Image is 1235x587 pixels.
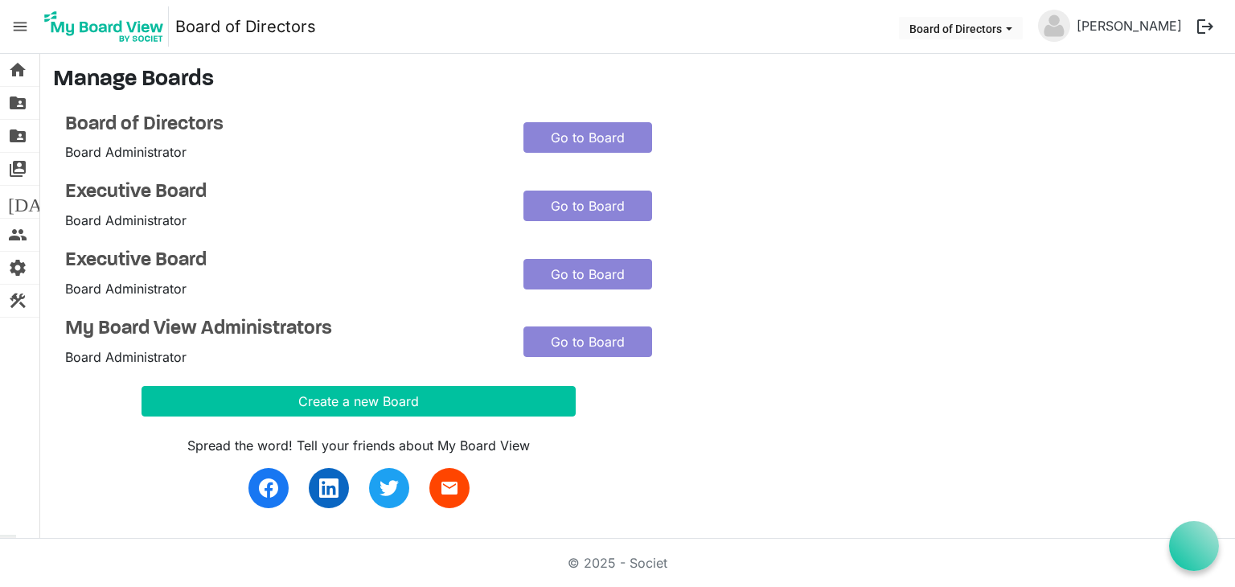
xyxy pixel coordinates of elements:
a: Board of Directors [65,113,499,137]
span: people [8,219,27,251]
h3: Manage Boards [53,67,1222,94]
span: Board Administrator [65,349,187,365]
span: Board Administrator [65,281,187,297]
a: Board of Directors [175,10,316,43]
button: Board of Directors dropdownbutton [899,17,1023,39]
span: home [8,54,27,86]
a: My Board View Logo [39,6,175,47]
a: © 2025 - Societ [568,555,667,571]
span: menu [5,11,35,42]
div: Spread the word! Tell your friends about My Board View [142,436,576,455]
span: email [440,478,459,498]
a: Executive Board [65,181,499,204]
a: Go to Board [523,326,652,357]
span: construction [8,285,27,317]
a: [PERSON_NAME] [1070,10,1188,42]
button: logout [1188,10,1222,43]
a: email [429,468,470,508]
a: My Board View Administrators [65,318,499,341]
span: settings [8,252,27,284]
span: switch_account [8,153,27,185]
button: Create a new Board [142,386,576,417]
a: Go to Board [523,259,652,289]
img: facebook.svg [259,478,278,498]
a: Executive Board [65,249,499,273]
span: [DATE] [8,186,70,218]
span: Board Administrator [65,212,187,228]
a: Go to Board [523,122,652,153]
span: Board Administrator [65,144,187,160]
a: Go to Board [523,191,652,221]
img: linkedin.svg [319,478,338,498]
img: twitter.svg [380,478,399,498]
span: folder_shared [8,87,27,119]
span: folder_shared [8,120,27,152]
img: no-profile-picture.svg [1038,10,1070,42]
img: My Board View Logo [39,6,169,47]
